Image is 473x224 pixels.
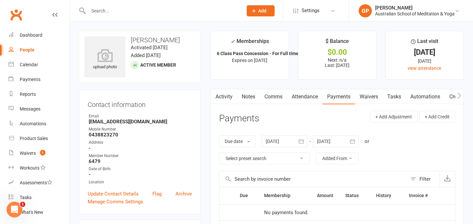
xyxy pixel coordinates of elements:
[175,190,192,198] a: Archive
[383,89,406,104] a: Tasks
[9,146,69,161] a: Waivers 1
[89,139,192,146] div: Address
[20,180,52,185] div: Assessments
[406,89,445,104] a: Automations
[355,89,383,104] a: Waivers
[131,52,161,58] time: Added [DATE]
[217,51,308,56] strong: 6 Class Pass Concession - For Full time St...
[9,102,69,116] a: Messages
[9,57,69,72] a: Calendar
[232,58,267,63] span: Expires on [DATE]
[419,175,431,183] div: Filter
[258,8,266,13] span: Add
[20,151,36,156] div: Waivers
[375,11,455,17] div: Australian School of Meditation & Yoga
[89,179,192,185] div: Location
[219,135,256,147] button: Due date
[89,126,192,132] div: Mobile Number
[40,150,45,155] span: 1
[231,38,235,45] i: ✓
[84,49,125,71] div: upload photo
[302,3,320,18] span: Settings
[89,172,192,177] strong: -
[408,66,441,71] a: view attendance
[9,43,69,57] a: People
[359,4,372,17] div: GP
[326,37,349,49] div: $ Balance
[365,137,369,145] div: or
[305,187,339,204] th: Amount
[419,111,455,123] button: + Add Credit
[247,5,275,16] button: Add
[304,49,370,56] div: $0.00
[20,77,40,82] div: Payments
[7,202,22,217] iframe: Intercom live chat
[20,92,36,97] div: Reports
[88,198,143,206] a: Manage Comms Settings
[375,5,455,11] div: [PERSON_NAME]
[234,187,259,204] th: Due
[89,158,192,164] strong: 6479
[88,190,139,198] a: Update Contact Details
[20,106,40,112] div: Messages
[9,190,69,205] a: Tasks
[84,36,195,44] h3: [PERSON_NAME]
[89,119,192,125] strong: [EMAIL_ADDRESS][DOMAIN_NAME]
[86,6,238,15] input: Search...
[9,131,69,146] a: Product Sales
[20,62,38,67] div: Calendar
[89,153,192,159] div: Member Number
[219,171,407,187] input: Search by invoice number
[131,45,168,51] time: Activated [DATE]
[339,187,370,204] th: Status
[258,187,305,204] th: Membership
[370,187,403,204] th: History
[287,89,323,104] a: Attendance
[258,204,339,221] td: No payments found.
[231,37,269,49] div: Memberships
[20,210,43,215] div: What's New
[392,57,458,65] div: [DATE]
[9,175,69,190] a: Assessments
[152,190,162,198] a: Flag
[9,205,69,220] a: What's New
[20,202,25,207] span: 1
[411,37,438,49] div: Last visit
[20,32,42,38] div: Dashboard
[89,113,192,119] div: Email
[89,145,192,151] strong: -
[9,116,69,131] a: Automations
[8,7,24,23] a: Clubworx
[20,195,32,200] div: Tasks
[316,153,359,164] button: Added From
[9,72,69,87] a: Payments
[304,57,370,68] p: Next: n/a Last: [DATE]
[219,113,259,124] h3: Payments
[260,89,287,104] a: Comms
[237,89,260,104] a: Notes
[403,187,440,204] th: Invoice #
[211,89,237,104] a: Activity
[89,166,192,172] div: Date of Birth
[88,98,192,108] h3: Contact information
[370,111,417,123] button: + Add Adjustment
[392,49,458,56] div: [DATE]
[140,62,176,68] span: Active member
[20,121,46,126] div: Automations
[20,47,34,52] div: People
[20,136,48,141] div: Product Sales
[323,89,355,104] a: Payments
[9,28,69,43] a: Dashboard
[9,161,69,175] a: Workouts
[20,165,39,171] div: Workouts
[89,132,192,138] strong: 0438823270
[407,171,439,187] button: Filter
[9,87,69,102] a: Reports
